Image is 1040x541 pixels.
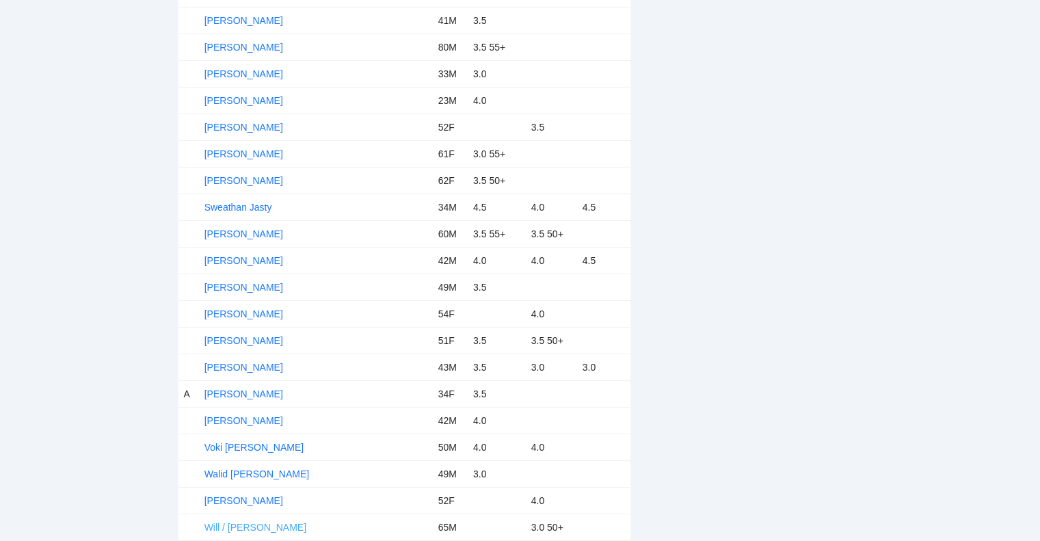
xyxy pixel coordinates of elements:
[468,140,526,167] td: 3.0 55+
[577,247,630,274] td: 4.5
[468,167,526,194] td: 3.5 50+
[433,87,468,114] td: 23M
[204,255,283,266] a: [PERSON_NAME]
[204,495,283,506] a: [PERSON_NAME]
[433,514,468,540] td: 65M
[204,442,304,453] a: Voki [PERSON_NAME]
[204,68,283,79] a: [PERSON_NAME]
[468,380,526,407] td: 3.5
[204,335,283,346] a: [PERSON_NAME]
[433,194,468,220] td: 34M
[526,114,577,140] td: 3.5
[433,34,468,60] td: 80M
[204,42,283,53] a: [PERSON_NAME]
[204,522,306,533] a: Will / [PERSON_NAME]
[468,220,526,247] td: 3.5 55+
[204,308,283,319] a: [PERSON_NAME]
[468,194,526,220] td: 4.5
[526,354,577,380] td: 3.0
[468,34,526,60] td: 3.5 55+
[526,327,577,354] td: 3.5 50+
[468,407,526,434] td: 4.0
[204,95,283,106] a: [PERSON_NAME]
[433,274,468,300] td: 49M
[204,122,283,133] a: [PERSON_NAME]
[204,282,283,293] a: [PERSON_NAME]
[433,167,468,194] td: 62F
[433,380,468,407] td: 34F
[526,247,577,274] td: 4.0
[468,434,526,460] td: 4.0
[468,60,526,87] td: 3.0
[433,300,468,327] td: 54F
[433,434,468,460] td: 50M
[433,487,468,514] td: 52F
[433,140,468,167] td: 61F
[433,460,468,487] td: 49M
[468,274,526,300] td: 3.5
[468,87,526,114] td: 4.0
[526,194,577,220] td: 4.0
[204,202,272,213] a: Sweathan Jasty
[468,247,526,274] td: 4.0
[204,148,283,159] a: [PERSON_NAME]
[204,415,283,426] a: [PERSON_NAME]
[204,362,283,373] a: [PERSON_NAME]
[433,407,468,434] td: 42M
[526,487,577,514] td: 4.0
[468,460,526,487] td: 3.0
[577,354,630,380] td: 3.0
[433,247,468,274] td: 42M
[468,7,526,34] td: 3.5
[526,434,577,460] td: 4.0
[178,380,199,407] td: A
[204,228,283,239] a: [PERSON_NAME]
[468,354,526,380] td: 3.5
[468,327,526,354] td: 3.5
[204,388,283,399] a: [PERSON_NAME]
[526,514,577,540] td: 3.0 50+
[433,327,468,354] td: 51F
[433,220,468,247] td: 60M
[433,354,468,380] td: 43M
[577,194,630,220] td: 4.5
[433,114,468,140] td: 52F
[204,469,310,479] a: Walid [PERSON_NAME]
[526,300,577,327] td: 4.0
[204,15,283,26] a: [PERSON_NAME]
[433,60,468,87] td: 33M
[433,7,468,34] td: 41M
[526,220,577,247] td: 3.5 50+
[204,175,283,186] a: [PERSON_NAME]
